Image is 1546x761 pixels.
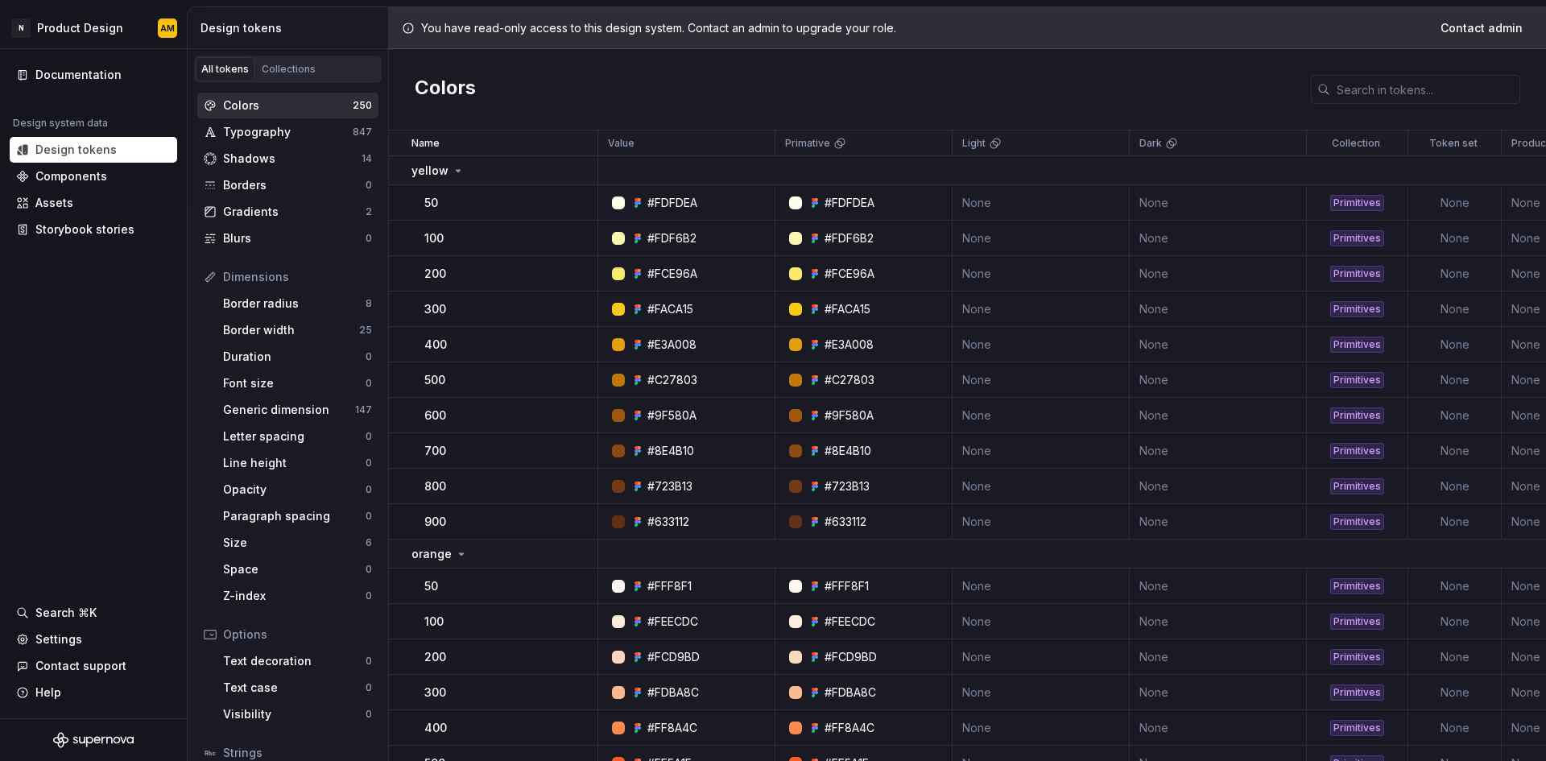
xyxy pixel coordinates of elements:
[10,600,177,626] button: Search ⌘K
[1408,569,1502,604] td: None
[223,588,366,604] div: Z-index
[424,478,446,494] p: 800
[262,63,316,76] div: Collections
[1408,221,1502,256] td: None
[953,292,1130,327] td: None
[1408,433,1502,469] td: None
[1330,443,1384,459] div: Primitives
[1441,20,1523,36] span: Contact admin
[223,706,366,722] div: Visibility
[1130,675,1307,710] td: None
[1330,514,1384,530] div: Primitives
[217,530,378,556] a: Size6
[1130,362,1307,398] td: None
[223,745,372,761] div: Strings
[953,185,1130,221] td: None
[366,457,372,469] div: 0
[223,296,366,312] div: Border radius
[53,732,134,748] svg: Supernova Logo
[1408,185,1502,221] td: None
[223,322,359,338] div: Border width
[366,377,372,390] div: 0
[415,75,476,104] h2: Colors
[353,126,372,139] div: 847
[366,708,372,721] div: 0
[1130,569,1307,604] td: None
[424,230,444,246] p: 100
[953,604,1130,639] td: None
[1330,720,1384,736] div: Primitives
[35,605,97,621] div: Search ⌘K
[1130,604,1307,639] td: None
[825,337,874,353] div: #E3A008
[647,372,697,388] div: #C27803
[1330,478,1384,494] div: Primitives
[10,190,177,216] a: Assets
[1408,256,1502,292] td: None
[953,675,1130,710] td: None
[10,627,177,652] a: Settings
[1408,504,1502,540] td: None
[35,221,134,238] div: Storybook stories
[424,407,446,424] p: 600
[647,443,694,459] div: #8E4B10
[1330,578,1384,594] div: Primitives
[825,614,875,630] div: #FEECDC
[10,62,177,88] a: Documentation
[37,20,123,36] div: Product Design
[424,301,446,317] p: 300
[411,546,452,562] p: orange
[223,375,366,391] div: Font size
[411,137,440,150] p: Name
[424,195,438,211] p: 50
[217,317,378,343] a: Border width25
[825,230,874,246] div: #FDF6B2
[366,655,372,668] div: 0
[223,627,372,643] div: Options
[197,225,378,251] a: Blurs0
[35,631,82,647] div: Settings
[825,301,870,317] div: #FACA15
[217,370,378,396] a: Font size0
[366,179,372,192] div: 0
[217,477,378,503] a: Opacity0
[1408,469,1502,504] td: None
[217,675,378,701] a: Text case0
[825,372,874,388] div: #C27803
[825,266,874,282] div: #FCE96A
[223,561,366,577] div: Space
[223,508,366,524] div: Paragraph spacing
[825,443,871,459] div: #8E4B10
[10,217,177,242] a: Storybook stories
[366,563,372,576] div: 0
[197,146,378,172] a: Shadows14
[647,301,693,317] div: #FACA15
[217,424,378,449] a: Letter spacing0
[825,684,876,701] div: #FDBA8C
[217,344,378,370] a: Duration0
[825,720,874,736] div: #FF8A4C
[1330,684,1384,701] div: Primitives
[35,67,122,83] div: Documentation
[359,324,372,337] div: 25
[197,172,378,198] a: Borders0
[647,578,692,594] div: #FFF8F1
[647,407,697,424] div: #9F580A
[1408,675,1502,710] td: None
[1408,327,1502,362] td: None
[424,266,446,282] p: 200
[223,124,353,140] div: Typography
[424,578,438,594] p: 50
[217,397,378,423] a: Generic dimension147
[35,684,61,701] div: Help
[953,362,1130,398] td: None
[217,503,378,529] a: Paragraph spacing0
[647,614,698,630] div: #FEECDC
[1130,710,1307,746] td: None
[1130,327,1307,362] td: None
[366,232,372,245] div: 0
[1408,639,1502,675] td: None
[1130,221,1307,256] td: None
[1330,649,1384,665] div: Primitives
[1330,337,1384,353] div: Primitives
